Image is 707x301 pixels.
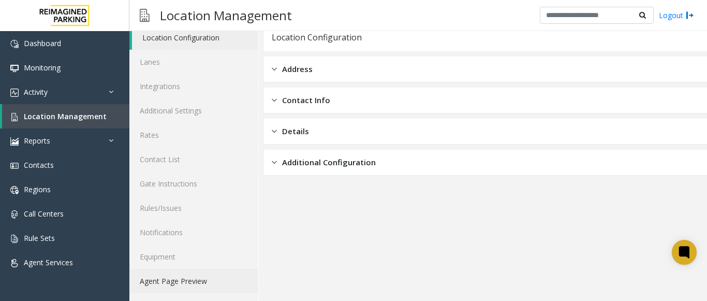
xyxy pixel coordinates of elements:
img: 'icon' [10,137,19,146]
a: Gate Instructions [129,171,258,196]
span: Dashboard [24,38,61,48]
img: 'icon' [10,162,19,170]
a: Location Management [2,104,129,128]
span: Contacts [24,160,54,170]
a: Integrations [129,74,258,98]
img: 'icon' [10,113,19,121]
span: Activity [24,87,48,97]
span: Address [282,63,313,75]
img: 'icon' [10,186,19,194]
img: logout [686,10,694,21]
span: Regions [24,184,51,194]
span: Additional Configuration [282,156,376,168]
span: Rule Sets [24,233,55,243]
a: Equipment [129,245,258,269]
span: Location Management [24,111,107,121]
a: Rules/Issues [129,196,258,220]
img: 'icon' [10,210,19,219]
img: closed [272,94,277,106]
span: Reports [24,136,50,146]
img: closed [272,156,277,168]
img: closed [272,125,277,137]
span: Details [282,125,309,137]
a: Agent Page Preview [129,269,258,293]
img: 'icon' [10,89,19,97]
a: Rates [129,123,258,147]
span: Agent Services [24,257,73,267]
div: Location Configuration [272,31,362,44]
span: Monitoring [24,63,61,73]
img: 'icon' [10,64,19,73]
span: Call Centers [24,209,64,219]
h3: Location Management [155,3,297,28]
a: Notifications [129,220,258,245]
a: Contact List [129,147,258,171]
a: Location Configuration [132,25,258,50]
span: Contact Info [282,94,330,106]
img: pageIcon [140,3,150,28]
img: 'icon' [10,235,19,243]
a: Logout [659,10,694,21]
a: Lanes [129,50,258,74]
img: closed [272,63,277,75]
a: Additional Settings [129,98,258,123]
img: 'icon' [10,259,19,267]
img: 'icon' [10,40,19,48]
